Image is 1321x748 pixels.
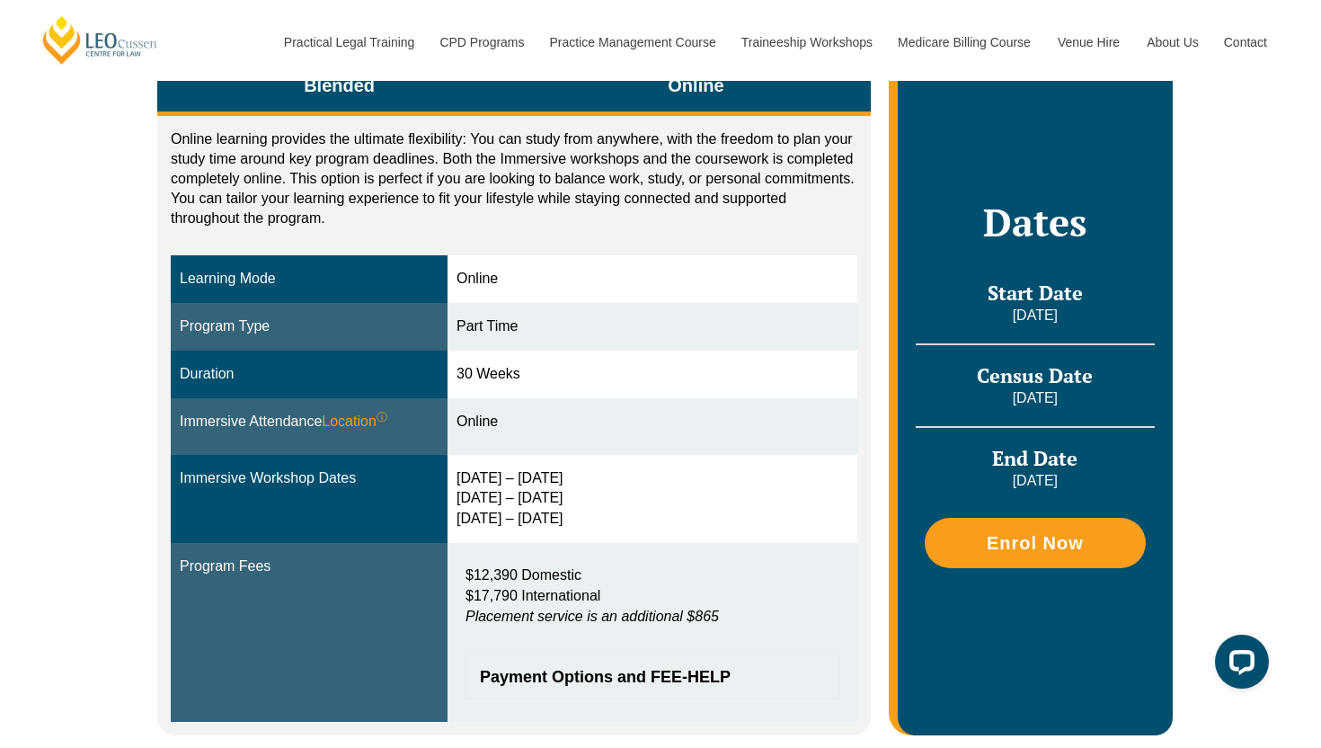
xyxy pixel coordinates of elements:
[916,200,1155,245] h2: Dates
[180,468,439,489] div: Immersive Workshop Dates
[465,567,581,583] span: $12,390 Domestic
[180,557,439,577] div: Program Fees
[270,4,427,81] a: Practical Legal Training
[1210,4,1281,81] a: Contact
[988,280,1083,306] span: Start Date
[465,609,719,624] em: Placement service is an additional $865
[457,468,848,530] div: [DATE] – [DATE] [DATE] – [DATE] [DATE] – [DATE]
[1133,4,1210,81] a: About Us
[457,412,848,432] div: Online
[171,129,857,228] p: Online learning provides the ultimate flexibility: You can study from anywhere, with the freedom ...
[157,59,871,735] div: Tabs. Open items with Enter or Space, close with Escape and navigate using the Arrow keys.
[992,445,1077,471] span: End Date
[304,73,375,98] span: Blended
[180,316,439,337] div: Program Type
[465,588,600,603] span: $17,790 International
[180,269,439,289] div: Learning Mode
[977,362,1093,388] span: Census Date
[536,4,728,81] a: Practice Management Course
[480,669,807,685] span: Payment Options and FEE-HELP
[457,269,848,289] div: Online
[884,4,1044,81] a: Medicare Billing Course
[987,534,1084,552] span: Enrol Now
[377,411,387,423] sup: ⓘ
[457,364,848,385] div: 30 Weeks
[1201,628,1276,703] iframe: LiveChat chat widget
[916,306,1155,325] p: [DATE]
[426,4,536,81] a: CPD Programs
[322,412,387,432] span: Location
[1044,4,1133,81] a: Venue Hire
[916,388,1155,408] p: [DATE]
[180,412,439,432] div: Immersive Attendance
[457,316,848,337] div: Part Time
[925,518,1146,568] a: Enrol Now
[728,4,884,81] a: Traineeship Workshops
[916,471,1155,491] p: [DATE]
[40,14,160,66] a: [PERSON_NAME] Centre for Law
[668,73,723,98] span: Online
[180,364,439,385] div: Duration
